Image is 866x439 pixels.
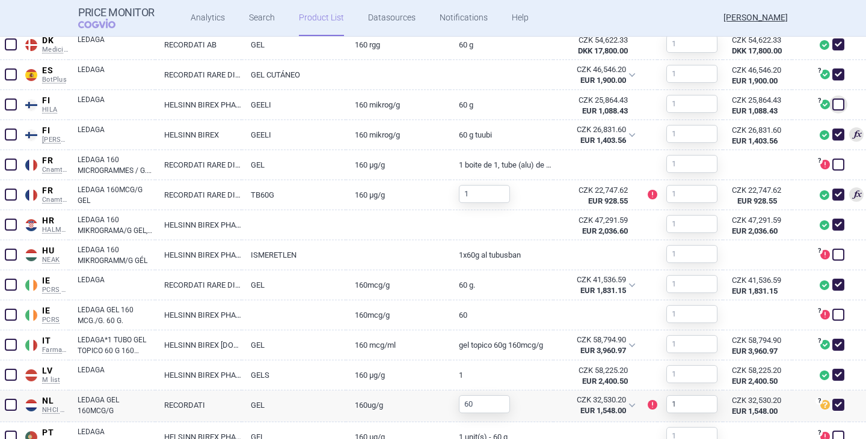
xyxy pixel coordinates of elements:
img: Ireland [25,309,37,321]
input: 1 [666,275,717,293]
img: Ireland [25,279,37,291]
a: FIFI[PERSON_NAME] [22,123,69,144]
a: IEIEPCRS [22,303,69,324]
span: IE [42,306,69,316]
input: 1 [666,245,717,263]
input: 1 [666,65,717,83]
a: CZK 54,622.33DKK 17,800.00 [723,30,792,61]
a: GEL [242,270,346,300]
span: PCRS [42,316,69,324]
a: GELS [242,360,346,390]
span: Cnamts UCD [42,196,69,204]
span: ? [815,67,823,74]
a: 160 µg/g [346,180,450,210]
a: 60 [450,300,554,330]
input: 1 [666,35,717,53]
span: Farmadati [42,346,69,354]
span: HU [42,246,69,256]
img: Denmark [25,39,37,51]
a: HELSINN BIREX PHARMACEUTICALS LTD. [155,300,242,330]
img: Latvia [25,369,37,381]
abbr: SP-CAU-010 Nizozemsko hrazené LP [562,395,626,416]
div: CZK 26,831.60EUR 1,403.56 [553,120,643,150]
abbr: SP-CAU-010 Irsko [562,274,626,296]
span: HR [42,216,69,226]
input: 1 [666,395,717,413]
a: LEDAGA [78,365,155,386]
strong: EUR 2,400.50 [732,377,778,386]
span: PCRS Hitech [42,286,69,294]
span: ? [815,97,823,104]
a: 160 MCG/ML [346,330,450,360]
span: HALMED PCL SUMMARY [42,226,69,234]
a: 160 mikrog/g [346,90,450,120]
a: LEDAGA [78,274,155,296]
a: 160 µg/g [346,360,450,390]
a: HELSINN BIREX PHARMACEUTICALS LTD. [155,210,242,240]
span: PT [42,428,69,438]
abbr: SP-CAU-010 Španělsko [562,64,626,86]
strong: DKK 17,800.00 [578,46,628,55]
strong: EUR 928.55 [588,196,628,205]
span: FR [42,186,69,196]
a: GEL [242,390,346,420]
a: LEDAGA 160 MIKROGRAMA/G GEL, BIJELA ALUMINIJSKA TUBA S BIJELIM POLIPROPILENSKIM ZATVARAČEM S NAVO... [78,214,155,236]
div: CZK 22,747.62 [562,185,628,196]
a: IEIEPCRS Hitech [22,273,69,294]
a: CZK 22,747.62EUR 928.55 [723,180,792,211]
a: RECORDATI AB [155,30,242,59]
span: Medicinpriser [42,46,69,54]
strong: EUR 1,900.00 [732,76,778,85]
a: LEDAGA*1 TUBO GEL TOPICO 60 G 160 MCG/G [78,335,155,356]
div: CZK 22,747.62 [732,185,777,196]
strong: EUR 2,036.60 [582,226,628,235]
img: Italy [25,339,37,351]
a: HELSINN BIREX PHARMACEUTICALS LIMITED [155,240,242,270]
a: GEELI [242,120,346,150]
input: 1 [666,305,717,323]
strong: EUR 1,548.00 [580,406,626,415]
img: Finland [25,99,37,111]
div: CZK 41,536.59 [732,275,777,286]
a: TB60G [242,180,346,210]
strong: EUR 1,403.56 [580,136,626,145]
a: CZK 58,794.90EUR 3,960.97 [723,330,792,362]
a: LEDAGA [78,124,155,146]
a: CZK 41,536.59EUR 1,831.15 [723,270,792,301]
img: France [25,189,37,201]
span: ? [815,429,823,437]
span: BotPlus [42,76,69,84]
abbr: SP-CAU-010 Chorvatsko [562,215,628,237]
a: 160UG/G [346,390,450,420]
a: ITITFarmadati [22,333,69,354]
strong: EUR 2,400.50 [582,377,628,386]
a: LEDAGA 160 MICROGRAMMES / G. GEL (CHLORMÉTHINE) [78,154,155,176]
span: FI [42,126,69,136]
input: 1 [666,185,717,203]
a: 160 µg/g [346,150,450,180]
img: Netherlands [25,399,37,411]
abbr: SP-CAU-010 Francie [562,185,628,207]
span: COGVIO [78,19,132,28]
a: 160 mikrog/g [346,120,450,150]
div: CZK 47,291.59 [732,215,777,226]
span: 3rd lowest price [849,127,864,142]
a: GEL [242,30,346,59]
span: FI [42,95,69,106]
a: Price MonitorCOGVIO [78,7,155,29]
a: RECORDATI RARE DISEASES [155,150,242,180]
strong: EUR 1,088.43 [732,106,778,115]
img: Croatia [25,219,37,231]
a: 160MCG/G [346,270,450,300]
img: France [25,159,37,171]
input: 1 [666,365,717,383]
div: CZK 32,530.20EUR 1,548.00 [553,390,643,420]
a: CZK 26,831.60EUR 1,403.56 [723,120,792,151]
a: RECORDATI [155,390,242,420]
span: HILA [42,106,69,114]
a: NLNLNHCI Medicijnkosten [22,393,69,414]
a: HUHUNEAK [22,243,69,264]
span: ? [815,247,823,255]
span: ES [42,65,69,76]
a: LEDAGA [78,64,155,86]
